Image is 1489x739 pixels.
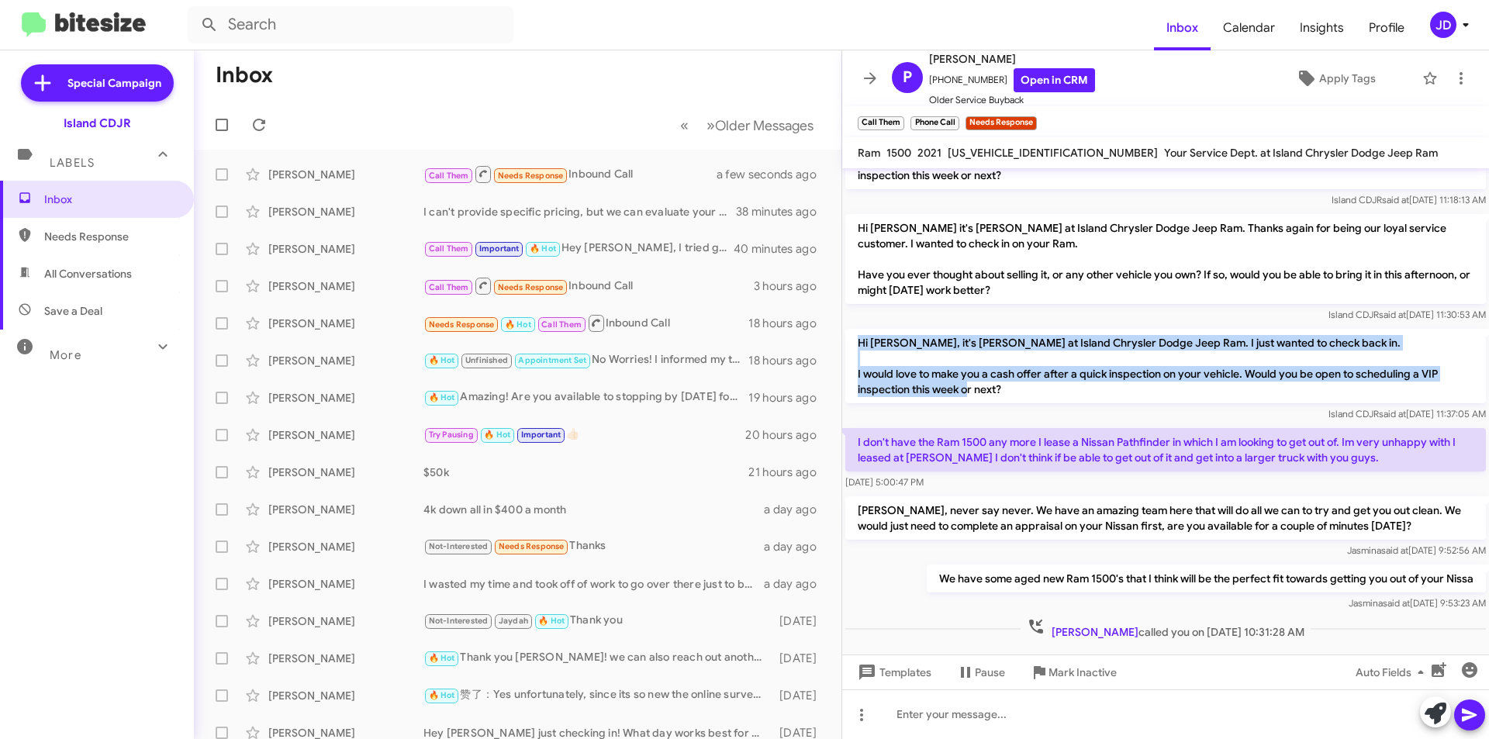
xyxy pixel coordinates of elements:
div: Island CDJR [64,116,131,131]
div: 赞了：Yes unfortunately, since its so new the online survey might not register any value yet. Let me... [423,686,772,704]
span: Pause [975,658,1005,686]
div: 👍🏻 [423,426,745,444]
span: said at [1383,597,1410,609]
button: Previous [671,109,698,141]
div: [PERSON_NAME] [268,204,423,219]
span: Island CDJR [DATE] 11:18:13 AM [1332,194,1486,205]
span: 2021 [917,146,941,160]
span: [PHONE_NUMBER] [929,68,1095,92]
span: called you on [DATE] 10:31:28 AM [1021,617,1311,640]
span: Older Messages [715,117,814,134]
span: Profile [1356,5,1417,50]
span: 🔥 Hot [505,319,531,330]
div: I wasted my time and took off of work to go over there just to be there for 15mins to tell me $10... [423,576,764,592]
div: a day ago [764,539,829,554]
div: JD [1430,12,1456,38]
div: 21 hours ago [748,464,829,480]
small: Phone Call [910,116,959,130]
span: [US_VEHICLE_IDENTIFICATION_NUMBER] [948,146,1158,160]
div: [PERSON_NAME] [268,502,423,517]
small: Needs Response [966,116,1037,130]
span: Needs Response [498,171,564,181]
div: Thanks [423,537,764,555]
div: Thank you [423,612,772,630]
span: said at [1381,544,1408,556]
button: Apply Tags [1256,64,1415,92]
span: Unfinished [465,355,508,365]
span: Needs Response [429,319,495,330]
span: Needs Response [44,229,176,244]
p: Hi [PERSON_NAME] it's [PERSON_NAME] at Island Chrysler Dodge Jeep Ram. Thanks again for being our... [845,214,1486,304]
span: Mark Inactive [1049,658,1117,686]
div: 4k down all in $400 a month [423,502,764,517]
span: 🔥 Hot [429,355,455,365]
div: [PERSON_NAME] [268,316,423,331]
span: Your Service Dept. at Island Chrysler Dodge Jeep Ram [1164,146,1438,160]
div: Inbound Call [423,313,748,333]
div: a day ago [764,576,829,592]
span: Labels [50,156,95,170]
span: 🔥 Hot [538,616,565,626]
span: 🔥 Hot [429,392,455,402]
span: 1500 [886,146,911,160]
div: [DATE] [772,651,829,666]
a: Insights [1287,5,1356,50]
p: I don't have the Ram 1500 any more I lease a Nissan Pathfinder in which I am looking to get out o... [845,428,1486,471]
a: Inbox [1154,5,1211,50]
span: Important [521,430,561,440]
button: Next [697,109,823,141]
span: Inbox [44,192,176,207]
div: 19 hours ago [748,390,829,406]
span: Templates [855,658,931,686]
span: Jasmina [DATE] 9:52:56 AM [1347,544,1486,556]
div: [PERSON_NAME] [268,464,423,480]
div: Inbound Call [423,164,736,184]
span: 🔥 Hot [429,690,455,700]
span: Call Them [541,319,582,330]
span: 🔥 Hot [429,653,455,663]
span: Calendar [1211,5,1287,50]
button: Templates [842,658,944,686]
div: Amazing! Are you available to stopping by [DATE] for Test drive? [423,388,748,406]
span: Needs Response [498,282,564,292]
span: More [50,348,81,362]
span: Appointment Set [518,355,586,365]
span: said at [1382,194,1409,205]
span: Try Pausing [429,430,474,440]
div: Hey [PERSON_NAME], I tried giving you a call just now! Are you free for a moment? [423,240,736,257]
span: Jasmina [DATE] 9:53:23 AM [1349,597,1486,609]
small: Call Them [858,116,904,130]
div: [DATE] [772,688,829,703]
span: All Conversations [44,266,132,281]
span: [DATE] 5:00:47 PM [845,476,924,488]
div: 20 hours ago [745,427,829,443]
div: [PERSON_NAME] [268,167,423,182]
button: Mark Inactive [1017,658,1129,686]
div: [PERSON_NAME] [268,353,423,368]
button: Auto Fields [1343,658,1442,686]
div: Thank you [PERSON_NAME]! we can also reach out another time when you are back from vacation [423,649,772,667]
div: [PERSON_NAME] [268,688,423,703]
span: Jaydah [499,616,528,626]
div: a day ago [764,502,829,517]
div: [DATE] [772,613,829,629]
p: [PERSON_NAME], never say never. We have an amazing team here that will do all we can to try and g... [845,496,1486,540]
p: We have some aged new Ram 1500's that I think will be the perfect fit towards getting you out of ... [927,565,1486,592]
p: Hi [PERSON_NAME], it's [PERSON_NAME] at Island Chrysler Dodge Jeep Ram. I just wanted to check ba... [845,329,1486,403]
span: Older Service Buyback [929,92,1095,108]
div: 3 hours ago [754,278,829,294]
div: [PERSON_NAME] [268,241,423,257]
div: [PERSON_NAME] [268,651,423,666]
span: Not-Interested [429,541,489,551]
span: Save a Deal [44,303,102,319]
span: P [903,65,912,90]
div: $50k [423,464,748,480]
div: 38 minutes ago [736,204,829,219]
span: Needs Response [499,541,565,551]
input: Search [188,6,513,43]
span: Not-Interested [429,616,489,626]
span: 🔥 Hot [530,243,556,254]
span: Call Them [429,282,469,292]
